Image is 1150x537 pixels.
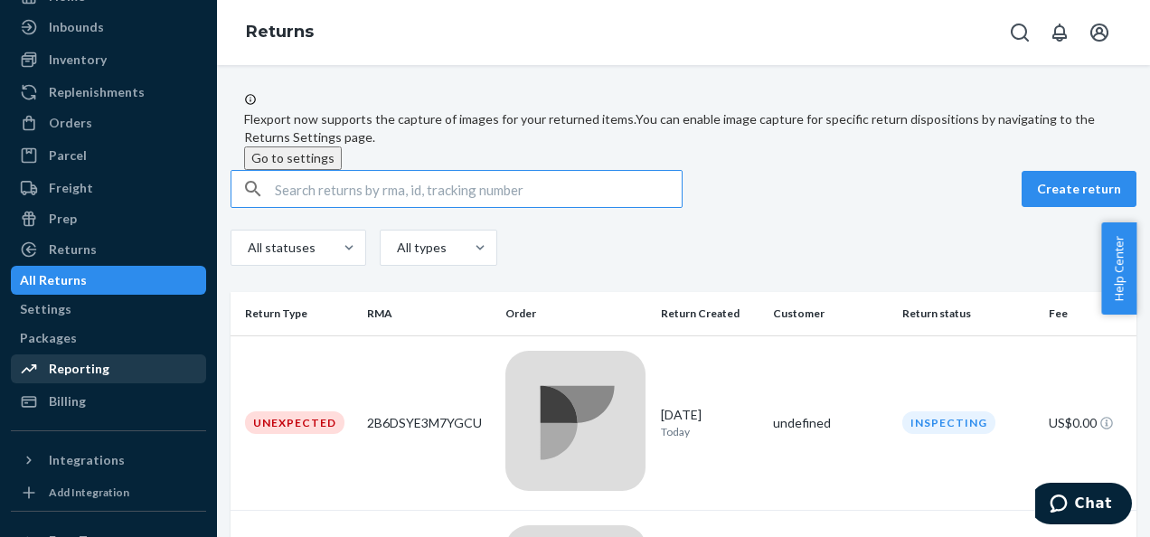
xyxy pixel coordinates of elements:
button: Open account menu [1081,14,1117,51]
a: Orders [11,108,206,137]
a: Inventory [11,45,206,74]
div: All Returns [20,271,87,289]
a: Settings [11,295,206,324]
iframe: Opens a widget where you can chat to one of our agents [1035,483,1132,528]
div: undefined [773,414,888,432]
button: Help Center [1101,222,1136,315]
div: Orders [49,114,92,132]
div: All types [397,239,444,257]
p: Today [661,424,759,439]
a: Freight [11,174,206,203]
a: Billing [11,387,206,416]
button: Integrations [11,446,206,475]
span: Flexport now supports the capture of images for your returned items. [244,111,636,127]
div: Replenishments [49,83,145,101]
a: Packages [11,324,206,353]
div: 2B6DSYE3M7YGCU [367,414,491,432]
a: Prep [11,204,206,233]
div: [DATE] [661,406,759,439]
a: Replenishments [11,78,206,107]
div: Add Integration [49,485,129,500]
a: Returns [246,22,314,42]
div: Parcel [49,146,87,165]
div: Integrations [49,451,125,469]
th: Return Created [654,292,766,335]
td: US$0.00 [1042,335,1136,511]
div: All statuses [248,239,313,257]
th: Return status [895,292,1042,335]
div: Inspecting [902,411,995,434]
button: Open Search Box [1002,14,1038,51]
th: Return Type [231,292,360,335]
div: Billing [49,392,86,410]
button: Go to settings [244,146,342,170]
a: All Returns [11,266,206,295]
th: RMA [360,292,498,335]
a: Parcel [11,141,206,170]
th: Customer [766,292,895,335]
th: Order [498,292,654,335]
button: Open notifications [1042,14,1078,51]
button: Create return [1022,171,1136,207]
div: Returns [49,240,97,259]
div: Unexpected [245,411,344,434]
div: Inbounds [49,18,104,36]
input: Search returns by rma, id, tracking number [275,171,682,207]
div: Prep [49,210,77,228]
div: Packages [20,329,77,347]
a: Returns [11,235,206,264]
div: Reporting [49,360,109,378]
a: Add Integration [11,482,206,504]
div: Inventory [49,51,107,69]
a: Inbounds [11,13,206,42]
th: Fee [1042,292,1136,335]
a: Reporting [11,354,206,383]
div: Settings [20,300,71,318]
span: You can enable image capture for specific return dispositions by navigating to the Returns Settin... [244,111,1095,145]
div: Freight [49,179,93,197]
ol: breadcrumbs [231,6,328,59]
